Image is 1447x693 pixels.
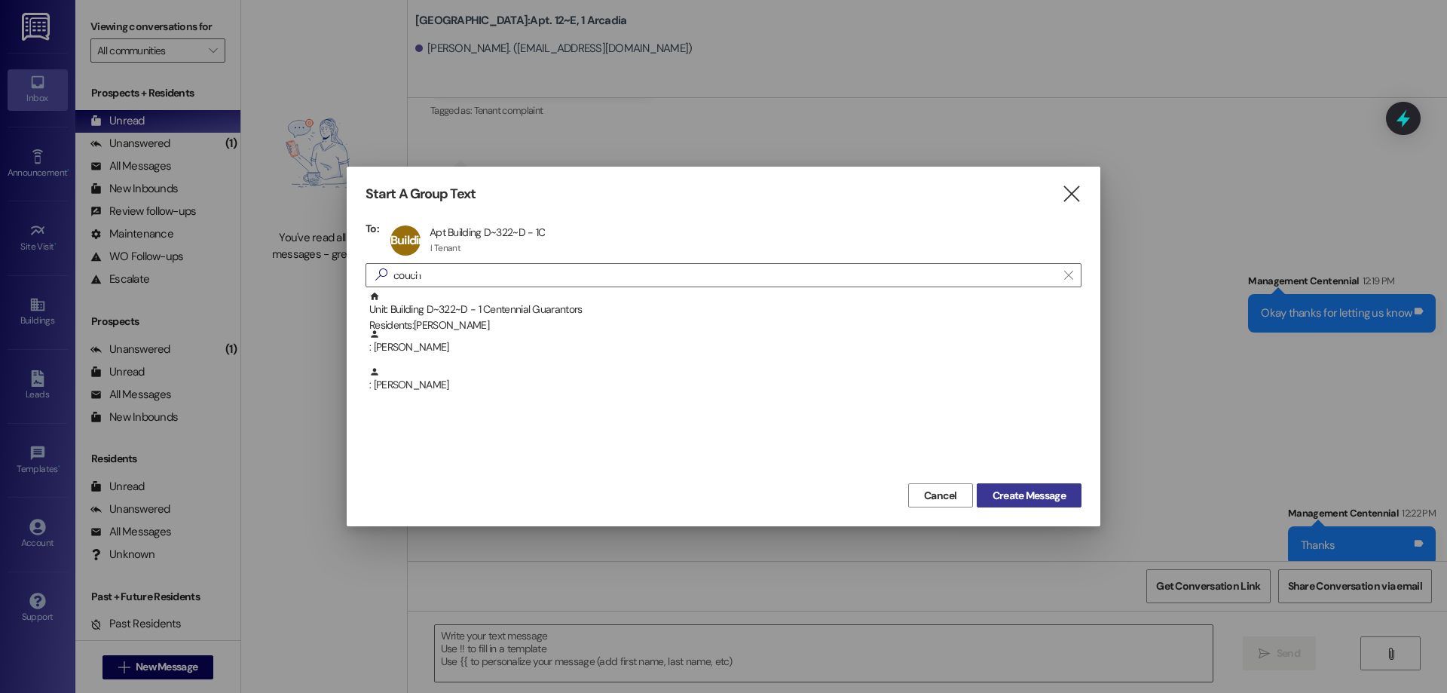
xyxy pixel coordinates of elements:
i:  [1064,269,1072,281]
div: : [PERSON_NAME] [369,366,1081,393]
div: 1 Tenant [430,242,460,254]
div: : [PERSON_NAME] [366,329,1081,366]
input: Search for any contact or apartment [393,265,1057,286]
i:  [369,267,393,283]
button: Clear text [1057,264,1081,287]
button: Create Message [977,483,1081,507]
span: Create Message [993,488,1066,504]
h3: To: [366,222,379,235]
h3: Start A Group Text [366,186,476,203]
div: Unit: Building D~322~D - 1 Centennial Guarantors [369,291,1081,334]
button: Cancel [908,483,973,507]
i:  [1061,186,1081,202]
span: Cancel [924,488,957,504]
div: Unit: Building D~322~D - 1 Centennial GuarantorsResidents:[PERSON_NAME] [366,291,1081,329]
div: : [PERSON_NAME] [366,366,1081,404]
span: Building D~322~D [390,232,437,278]
div: : [PERSON_NAME] [369,329,1081,355]
div: Apt Building D~322~D - 1C [430,225,546,239]
div: Residents: [PERSON_NAME] [369,317,1081,333]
